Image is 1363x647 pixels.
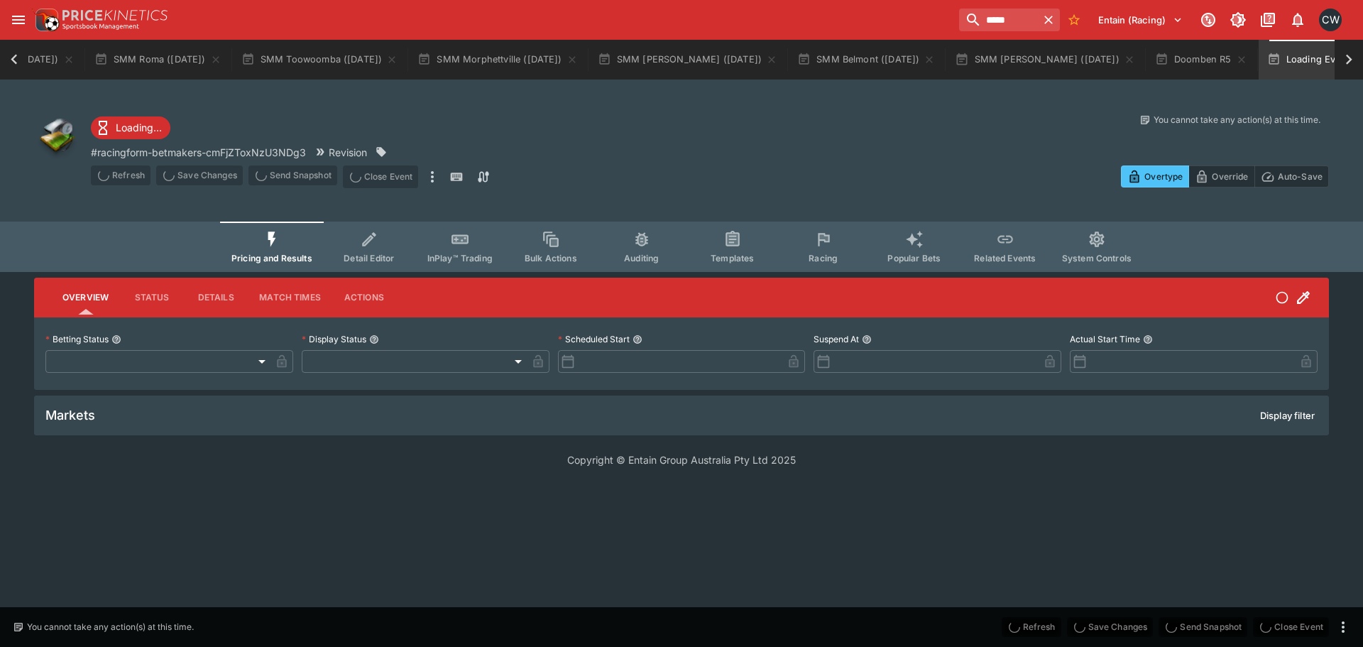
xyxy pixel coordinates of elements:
[34,114,80,159] img: other.png
[86,40,230,80] button: SMM Roma ([DATE])
[1143,335,1153,344] button: Actual Start Time
[302,333,366,345] p: Display Status
[1285,7,1310,33] button: Notifications
[1278,169,1323,184] p: Auto-Save
[427,253,493,263] span: InPlay™ Trading
[1070,333,1140,345] p: Actual Start Time
[91,145,306,160] p: Copy To Clipboard
[558,333,630,345] p: Scheduled Start
[1225,7,1251,33] button: Toggle light/dark mode
[62,10,168,21] img: PriceKinetics
[1212,169,1248,184] p: Override
[633,335,642,344] button: Scheduled Start
[946,40,1143,80] button: SMM [PERSON_NAME] ([DATE])
[62,23,139,30] img: Sportsbook Management
[1335,619,1352,636] button: more
[231,253,312,263] span: Pricing and Results
[424,165,441,188] button: more
[862,335,872,344] button: Suspend At
[184,281,248,315] button: Details
[45,407,95,423] h5: Markets
[789,40,943,80] button: SMM Belmont ([DATE])
[1254,165,1329,187] button: Auto-Save
[1252,404,1323,427] button: Display filter
[409,40,586,80] button: SMM Morphettville ([DATE])
[525,253,577,263] span: Bulk Actions
[1144,169,1183,184] p: Overtype
[1121,165,1329,187] div: Start From
[887,253,941,263] span: Popular Bets
[814,333,859,345] p: Suspend At
[329,145,367,160] p: Revision
[1255,7,1281,33] button: Documentation
[1063,9,1085,31] button: No Bookmarks
[51,281,120,315] button: Overview
[369,335,379,344] button: Display Status
[233,40,407,80] button: SMM Toowoomba ([DATE])
[31,6,60,34] img: PriceKinetics Logo
[624,253,659,263] span: Auditing
[111,335,121,344] button: Betting Status
[959,9,1037,31] input: search
[1062,253,1132,263] span: System Controls
[332,281,396,315] button: Actions
[1146,40,1256,80] button: Doomben R5
[1090,9,1191,31] button: Select Tenant
[1121,165,1189,187] button: Overtype
[116,120,162,135] p: Loading...
[344,253,394,263] span: Detail Editor
[1195,7,1221,33] button: Connected to PK
[220,222,1143,272] div: Event type filters
[45,333,109,345] p: Betting Status
[120,281,184,315] button: Status
[1319,9,1342,31] div: Clint Wallis
[809,253,838,263] span: Racing
[6,7,31,33] button: open drawer
[1154,114,1320,126] p: You cannot take any action(s) at this time.
[711,253,754,263] span: Templates
[589,40,786,80] button: SMM [PERSON_NAME] ([DATE])
[1315,4,1346,36] button: Clint Wallis
[248,281,332,315] button: Match Times
[27,621,194,634] p: You cannot take any action(s) at this time.
[1188,165,1254,187] button: Override
[974,253,1036,263] span: Related Events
